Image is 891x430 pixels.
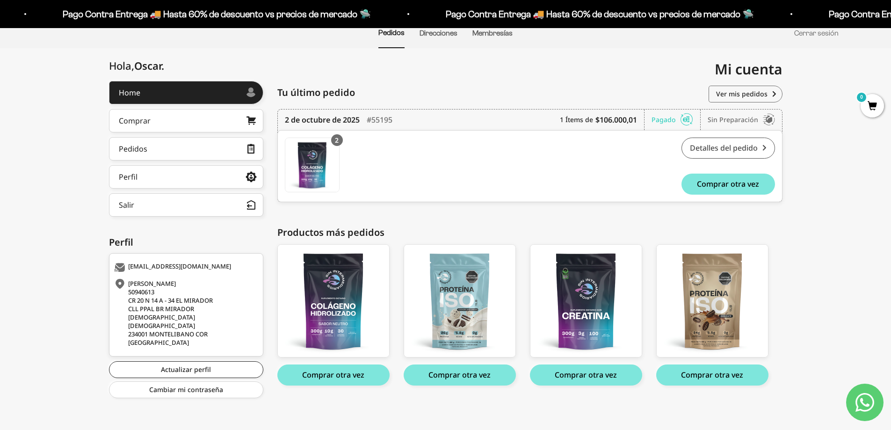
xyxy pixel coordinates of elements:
[681,174,775,195] button: Comprar otra vez
[109,165,263,189] a: Perfil
[715,59,782,79] span: Mi cuenta
[277,364,390,386] button: Comprar otra vez
[697,180,759,188] span: Comprar otra vez
[109,109,263,132] a: Comprar
[119,117,151,124] div: Comprar
[277,244,390,357] a: Colágeno Hidrolizado - 300g
[378,29,405,36] a: Pedidos
[109,137,263,160] a: Pedidos
[404,245,515,357] img: ISO_cc_1lb_f5acbfcf-8986-4a58-bee6-c158e2a3619d_large.png
[109,381,263,398] a: Cambiar mi contraseña
[109,361,263,378] a: Actualizar perfil
[708,109,775,130] div: Sin preparación
[109,60,164,72] div: Hola,
[161,58,164,73] span: .
[656,244,768,357] a: Proteína Aislada ISO - Café - Café / 1 libra (460g)
[709,86,782,102] a: Ver mis pedidos
[109,81,263,104] a: Home
[277,226,782,240] div: Productos más pedidos
[285,114,360,125] time: 2 de octubre de 2025
[367,109,392,130] div: #55195
[530,364,642,386] button: Comprar otra vez
[856,92,867,103] mark: 0
[277,86,355,100] span: Tu último pedido
[109,235,263,249] div: Perfil
[285,138,340,192] a: Colágeno Hidrolizado - 300g
[657,245,768,357] img: iso_cafe_1lb_5fb04c8b-5f52-4964-8dec-06ced2689431_large.png
[652,109,701,130] div: Pagado
[119,173,138,181] div: Perfil
[331,134,343,146] div: 2
[595,114,637,125] b: $106.000,01
[404,364,516,386] button: Comprar otra vez
[114,279,256,347] div: [PERSON_NAME] 50940613 CR 20 N 14 A - 34 EL MIRADOR CLL PPAL BR MIRADOR [DEMOGRAPHIC_DATA] [DEMOG...
[656,364,768,386] button: Comprar otra vez
[404,244,516,357] a: Proteína Aislada ISO - Cookies & Cream - Cookies & Cream / 1 libra (460g)
[420,29,457,37] a: Direcciones
[472,29,513,37] a: Membresías
[530,244,642,357] a: Creatina Monohidrato - 300g
[681,138,775,159] a: Detalles del pedido
[114,263,256,272] div: [EMAIL_ADDRESS][DOMAIN_NAME]
[109,193,263,217] button: Salir
[278,245,389,357] img: colageno_01_e03c224b-442a-42c4-94f4-6330c5066a10_large.png
[285,138,339,192] img: Translation missing: es.Colágeno Hidrolizado - 300g
[530,245,642,357] img: creatina_01_f8c850de-56c9-42bd-8a2b-28abf4b4f044_large.png
[134,58,164,73] span: Oscar
[560,109,645,130] div: 1 Ítems de
[861,102,884,112] a: 0
[232,7,541,22] p: Pago Contra Entrega 🚚 Hasta 60% de descuento vs precios de mercado 🛸
[119,201,134,209] div: Salir
[119,89,140,96] div: Home
[119,145,147,153] div: Pedidos
[794,29,839,37] a: Cerrar sesión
